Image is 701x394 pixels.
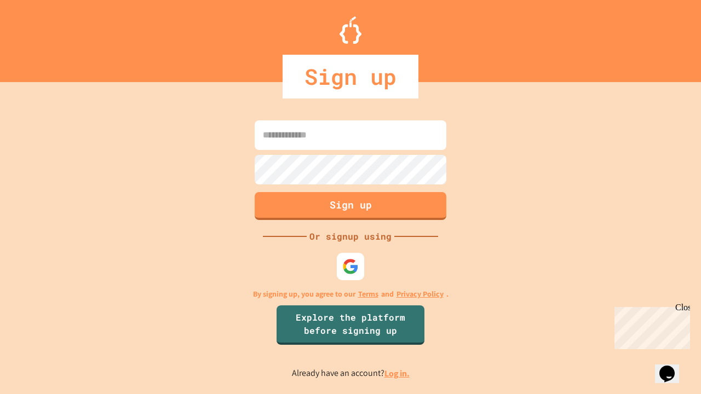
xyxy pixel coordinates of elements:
[4,4,76,69] div: Chat with us now!Close
[292,367,410,380] p: Already have an account?
[277,305,424,345] a: Explore the platform before signing up
[340,16,361,44] img: Logo.svg
[397,288,444,300] a: Privacy Policy
[283,55,418,99] div: Sign up
[253,288,449,300] p: By signing up, you agree to our and .
[255,192,446,220] button: Sign up
[655,350,690,383] iframe: chat widget
[358,288,378,300] a: Terms
[384,368,410,379] a: Log in.
[610,303,690,349] iframe: chat widget
[307,230,394,243] div: Or signup using
[342,258,359,275] img: google-icon.svg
